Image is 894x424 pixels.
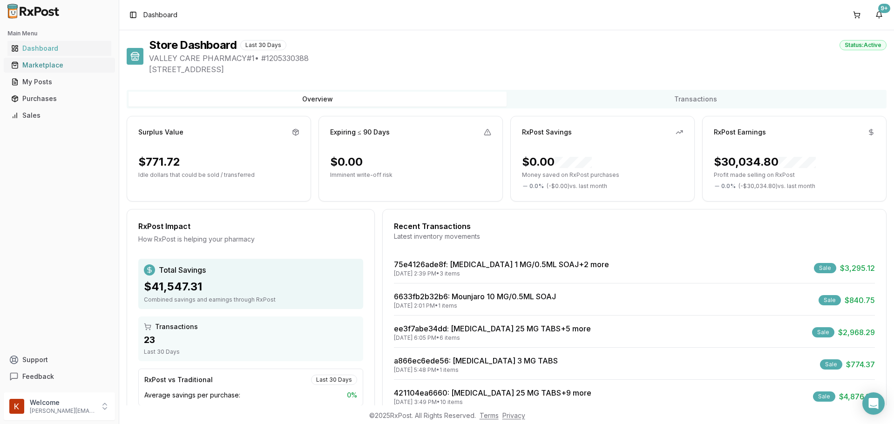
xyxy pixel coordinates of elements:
div: Purchases [11,94,108,103]
span: 0.0 % [721,182,736,190]
div: Sales [11,111,108,120]
p: [PERSON_NAME][EMAIL_ADDRESS][DOMAIN_NAME] [30,407,95,415]
div: [DATE] 2:01 PM • 1 items [394,302,556,310]
button: My Posts [4,74,115,89]
div: Dashboard [11,44,108,53]
div: RxPost Savings [522,128,572,137]
div: Sale [813,391,835,402]
div: 9+ [878,4,890,13]
a: Marketplace [7,57,111,74]
h2: Main Menu [7,30,111,37]
div: [DATE] 5:48 PM • 1 items [394,366,558,374]
a: Sales [7,107,111,124]
div: Recent Transactions [394,221,875,232]
a: 6633fb2b32b6: Mounjaro 10 MG/0.5ML SOAJ [394,292,556,301]
div: Status: Active [840,40,887,50]
div: $771.72 [138,155,180,169]
span: $3,295.12 [840,262,875,274]
h1: Store Dashboard [149,38,237,53]
span: 0.0 % [529,182,544,190]
button: Purchases [4,91,115,106]
img: User avatar [9,399,24,414]
img: RxPost Logo [4,4,63,19]
div: Expiring ≤ 90 Days [330,128,390,137]
button: Transactions [507,92,885,107]
div: RxPost Impact [138,221,363,232]
div: [DATE] 3:49 PM • 10 items [394,398,591,406]
button: Overview [129,92,507,107]
button: Sales [4,108,115,123]
div: Marketplace [11,61,108,70]
a: My Posts [7,74,111,90]
div: My Posts [11,77,108,87]
span: Average savings per purchase: [144,390,240,400]
span: $2,968.29 [838,327,875,338]
p: Imminent write-off risk [330,171,491,179]
div: Combined savings and earnings through RxPost [144,296,358,303]
span: ( - $30,034.80 ) vs. last month [738,182,815,190]
span: Total Savings [159,264,206,276]
div: Last 30 Days [240,40,286,50]
a: Privacy [502,411,525,419]
p: Money saved on RxPost purchases [522,171,683,179]
div: Sale [812,327,834,337]
div: Surplus Value [138,128,183,137]
div: Sale [814,263,836,273]
a: Purchases [7,90,111,107]
p: Profit made selling on RxPost [714,171,875,179]
span: [STREET_ADDRESS] [149,64,887,75]
button: Feedback [4,368,115,385]
div: [DATE] 6:05 PM • 6 items [394,334,591,342]
div: $0.00 [330,155,363,169]
div: [DATE] 2:39 PM • 3 items [394,270,609,277]
div: RxPost vs Traditional [144,375,213,384]
span: ( - $0.00 ) vs. last month [547,182,607,190]
div: $41,547.31 [144,279,358,294]
button: Dashboard [4,41,115,56]
button: Marketplace [4,58,115,73]
button: Support [4,351,115,368]
span: VALLEY CARE PHARMACY#1 • # 1205330388 [149,53,887,64]
div: Sale [819,295,841,305]
div: 23 [144,333,358,346]
a: Dashboard [7,40,111,57]
span: Transactions [155,322,198,331]
span: 0 % [347,390,357,400]
a: 421104ea6660: [MEDICAL_DATA] 25 MG TABS+9 more [394,388,591,397]
div: How RxPost is helping your pharmacy [138,235,363,244]
a: Terms [480,411,499,419]
div: Sale [820,359,842,370]
nav: breadcrumb [143,10,177,20]
span: Dashboard [143,10,177,20]
div: $30,034.80 [714,155,816,169]
a: a866ec6ede56: [MEDICAL_DATA] 3 MG TABS [394,356,558,365]
span: $774.37 [846,359,875,370]
div: RxPost Earnings [714,128,766,137]
div: Latest inventory movements [394,232,875,241]
p: Welcome [30,398,95,407]
span: $4,876.35 [839,391,875,402]
div: Open Intercom Messenger [862,392,885,415]
span: $840.75 [845,295,875,306]
span: Feedback [22,372,54,381]
button: 9+ [872,7,887,22]
p: Idle dollars that could be sold / transferred [138,171,299,179]
div: $0.00 [522,155,592,169]
div: Last 30 Days [311,375,357,385]
a: 75e4126ade8f: [MEDICAL_DATA] 1 MG/0.5ML SOAJ+2 more [394,260,609,269]
a: ee3f7abe34dd: [MEDICAL_DATA] 25 MG TABS+5 more [394,324,591,333]
div: Last 30 Days [144,348,358,356]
